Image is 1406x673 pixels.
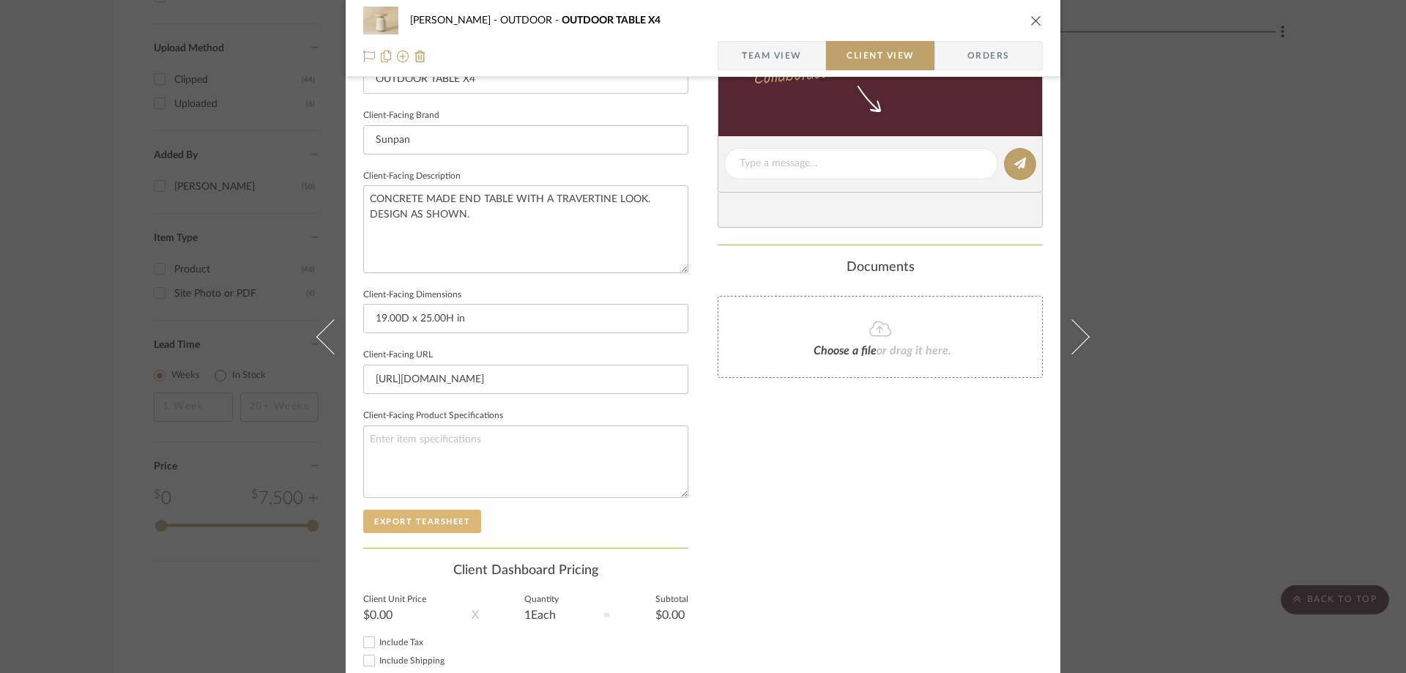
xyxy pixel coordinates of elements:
[379,656,445,665] span: Include Shipping
[363,412,503,420] label: Client-Facing Product Specifications
[410,15,500,26] span: [PERSON_NAME]
[363,609,426,621] div: $0.00
[363,64,688,94] input: Enter Client-Facing Item Name
[1030,14,1043,27] button: close
[524,609,559,621] div: 1 Each
[363,563,688,579] div: Client Dashboard Pricing
[742,41,802,70] span: Team View
[363,173,461,180] label: Client-Facing Description
[847,41,914,70] span: Client View
[814,345,877,357] span: Choose a file
[524,596,559,603] label: Quantity
[363,125,688,155] input: Enter Client-Facing Brand
[363,596,426,603] label: Client Unit Price
[562,15,661,26] span: OUTDOOR TABLE X4
[718,260,1043,276] div: Documents
[363,352,433,359] label: Client-Facing URL
[472,606,479,624] div: X
[379,638,423,647] span: Include Tax
[414,51,426,62] img: Remove from project
[877,345,951,357] span: or drag it here.
[363,6,398,35] img: 7375985d-a3f7-42b0-8ad4-fc2a8db58aaa_48x40.jpg
[951,41,1026,70] span: Orders
[655,596,688,603] label: Subtotal
[363,510,481,533] button: Export Tearsheet
[363,112,439,119] label: Client-Facing Brand
[363,365,688,394] input: Enter item URL
[363,304,688,333] input: Enter item dimensions
[603,606,610,624] div: =
[655,609,688,621] div: $0.00
[363,291,461,299] label: Client-Facing Dimensions
[500,15,562,26] span: OUTDOOR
